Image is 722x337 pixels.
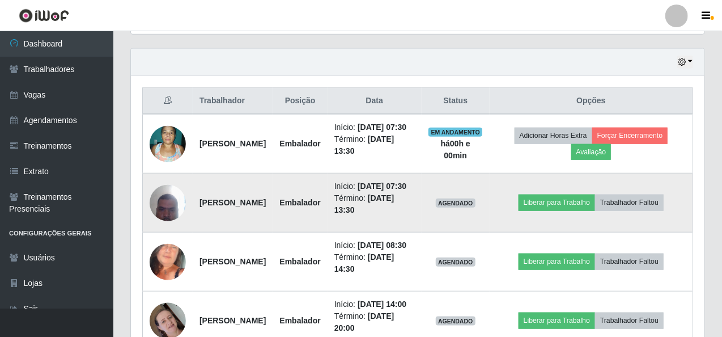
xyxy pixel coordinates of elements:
strong: Embalador [279,139,320,148]
strong: Embalador [279,316,320,325]
li: Término: [334,133,415,157]
span: AGENDADO [436,317,475,326]
button: Avaliação [571,144,611,160]
strong: [PERSON_NAME] [199,198,266,207]
strong: [PERSON_NAME] [199,139,266,148]
li: Início: [334,180,415,192]
button: Trabalhador Faltou [595,313,664,328]
button: Forçar Encerramento [592,128,668,144]
time: [DATE] 07:30 [358,182,406,191]
strong: Embalador [279,257,320,266]
button: Trabalhador Faltou [595,254,664,269]
li: Término: [334,192,415,216]
img: CoreUI Logo [19,9,69,23]
li: Início: [334,298,415,310]
button: Liberar para Trabalho [519,254,595,269]
th: Status [422,88,490,115]
th: Data [328,88,422,115]
img: 1677665450683.jpeg [150,120,186,168]
strong: há 00 h e 00 min [441,139,470,160]
span: AGENDADO [436,199,475,208]
button: Adicionar Horas Extra [515,128,592,144]
button: Trabalhador Faltou [595,195,664,210]
li: Término: [334,251,415,275]
img: 1746889140072.jpeg [150,222,186,301]
li: Início: [334,239,415,251]
li: Término: [334,310,415,334]
strong: Embalador [279,198,320,207]
time: [DATE] 07:30 [358,123,406,132]
th: Opções [490,88,693,115]
time: [DATE] 08:30 [358,241,406,250]
li: Início: [334,121,415,133]
strong: [PERSON_NAME] [199,257,266,266]
th: Posição [273,88,327,115]
button: Liberar para Trabalho [519,195,595,210]
th: Trabalhador [193,88,273,115]
strong: [PERSON_NAME] [199,316,266,325]
time: [DATE] 14:00 [358,300,406,309]
span: AGENDADO [436,258,475,267]
button: Liberar para Trabalho [519,313,595,328]
img: 1722619557508.jpeg [150,179,186,227]
span: EM ANDAMENTO [428,128,482,137]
